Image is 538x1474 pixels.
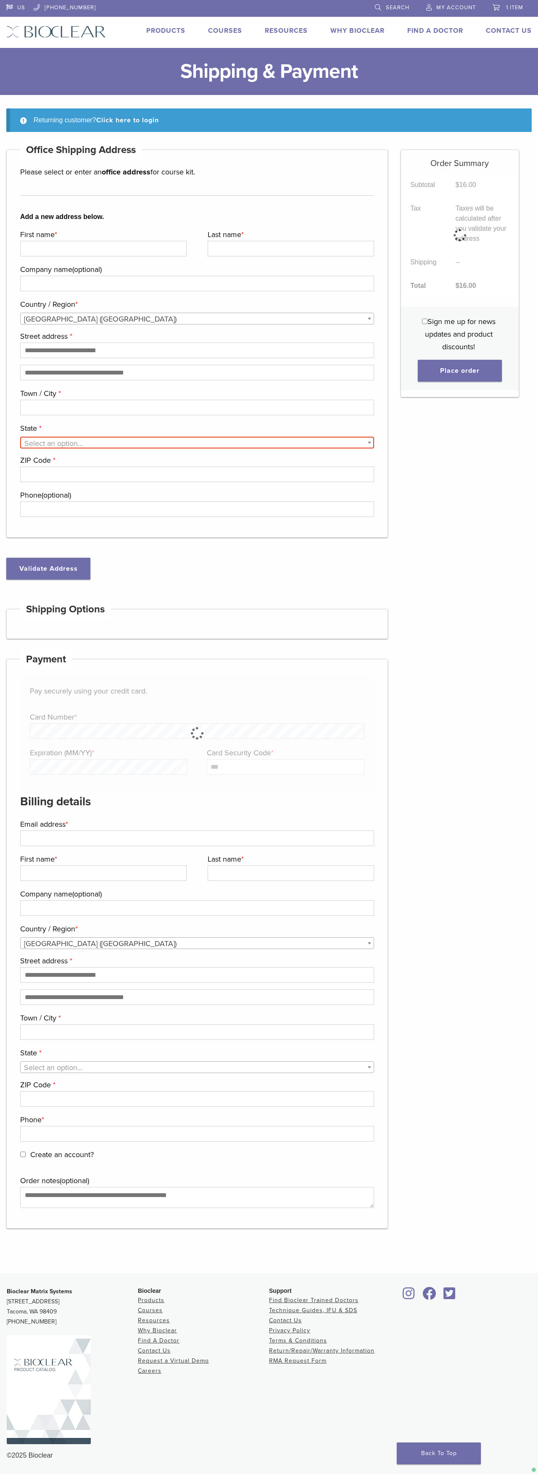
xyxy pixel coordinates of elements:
h4: Office Shipping Address [20,140,142,160]
label: Street address [20,955,372,967]
span: (optional) [60,1176,89,1185]
a: Find A Doctor [138,1337,179,1344]
span: Create an account? [30,1150,94,1159]
label: Last name [208,853,372,865]
label: ZIP Code [20,454,372,467]
label: ZIP Code [20,1078,372,1091]
label: Phone [20,1113,372,1126]
a: Contact Us [138,1347,171,1354]
a: Privacy Policy [269,1327,310,1334]
a: Bioclear [440,1292,458,1300]
a: Contact Us [269,1317,302,1324]
span: Support [269,1287,292,1294]
strong: Bioclear Matrix Systems [7,1288,72,1295]
span: 1 item [506,4,523,11]
img: Bioclear [7,1335,91,1444]
span: State [20,437,374,448]
h5: Order Summary [401,150,519,169]
label: First name [20,228,185,241]
a: Courses [138,1307,163,1314]
span: United States (US) [21,313,374,325]
div: Returning customer? [6,108,532,132]
span: Bioclear [138,1287,161,1294]
label: First name [20,853,185,865]
label: Last name [208,228,372,241]
img: Bioclear [6,26,106,38]
label: Country / Region [20,923,372,935]
a: Courses [208,26,242,35]
span: Select an option… [24,1063,82,1072]
a: Technique Guides, IFU & SDS [269,1307,357,1314]
input: Sign me up for news updates and product discounts! [422,319,427,324]
label: Street address [20,330,372,343]
h4: Shipping Options [20,599,111,620]
label: Email address [20,818,372,831]
a: Contact Us [486,26,532,35]
button: Place order [418,360,502,382]
a: Products [146,26,185,35]
p: [STREET_ADDRESS] Tacoma, WA 98409 [PHONE_NUMBER] [7,1287,138,1327]
label: Town / City [20,387,372,400]
a: Bioclear [419,1292,439,1300]
span: Country / Region [20,937,374,949]
span: My Account [436,4,476,11]
label: Phone [20,489,372,501]
h3: Billing details [20,791,374,812]
a: Products [138,1297,164,1304]
label: State [20,422,372,435]
span: Search [386,4,409,11]
a: Resources [265,26,308,35]
a: Terms & Conditions [269,1337,327,1344]
label: Company name [20,263,372,276]
span: Sign me up for news updates and product discounts! [425,317,496,351]
a: Find Bioclear Trained Doctors [269,1297,359,1304]
button: Validate Address [6,558,90,580]
p: Please select or enter an for course kit. [20,166,374,178]
label: Town / City [20,1012,372,1024]
label: Country / Region [20,298,372,311]
input: Create an account? [20,1152,26,1157]
b: Add a new address below. [20,212,374,222]
a: Resources [138,1317,170,1324]
span: (optional) [72,265,102,274]
a: RMA Request Form [269,1357,327,1364]
a: Back To Top [397,1442,481,1464]
a: Find A Doctor [407,26,463,35]
a: Why Bioclear [138,1327,177,1334]
div: ©2025 Bioclear [7,1450,531,1461]
a: Return/Repair/Warranty Information [269,1347,374,1354]
a: Bioclear [400,1292,418,1300]
span: State [20,1061,374,1073]
label: State [20,1047,372,1059]
span: (optional) [72,889,102,899]
a: Click here to login [96,116,159,124]
a: Careers [138,1367,161,1374]
label: Company name [20,888,372,900]
strong: office address [102,167,150,177]
label: Order notes [20,1174,372,1187]
span: Select an option… [24,439,83,448]
span: (optional) [42,490,71,500]
span: United States (US) [21,938,374,949]
span: Country / Region [20,313,374,324]
h4: Payment [20,649,72,670]
a: Request a Virtual Demo [138,1357,209,1364]
a: Why Bioclear [330,26,385,35]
